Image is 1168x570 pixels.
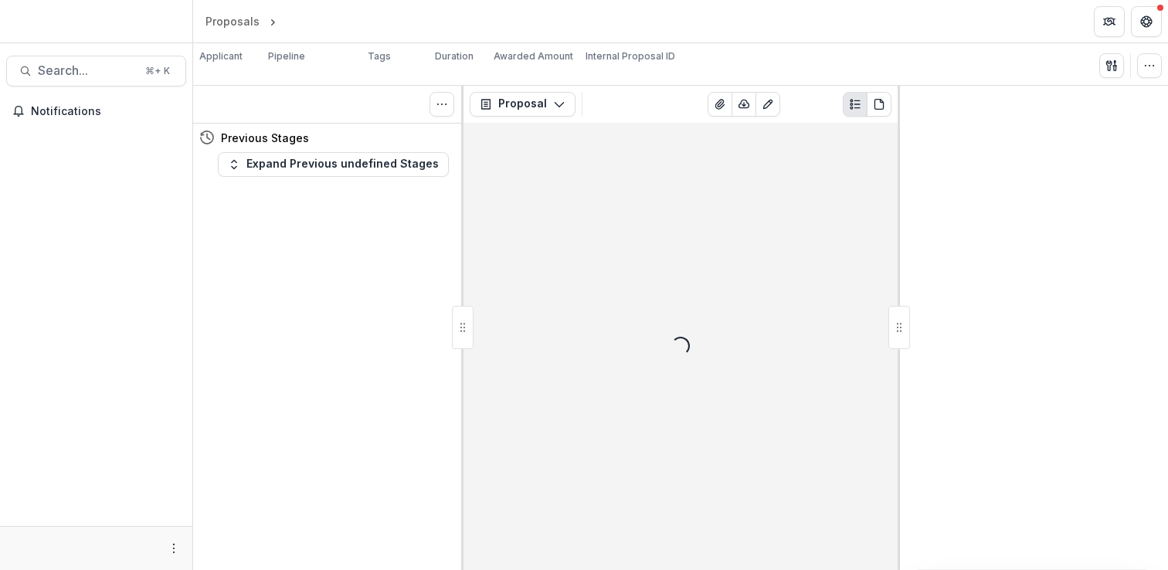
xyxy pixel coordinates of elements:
[435,49,474,63] p: Duration
[6,56,186,87] button: Search...
[494,49,573,63] p: Awarded Amount
[221,130,309,146] h4: Previous Stages
[586,49,675,63] p: Internal Proposal ID
[708,92,732,117] button: View Attached Files
[1094,6,1125,37] button: Partners
[199,49,243,63] p: Applicant
[867,92,891,117] button: PDF view
[199,10,266,32] a: Proposals
[38,63,136,78] span: Search...
[843,92,868,117] button: Plaintext view
[755,92,780,117] button: Edit as form
[31,105,180,118] span: Notifications
[142,63,173,80] div: ⌘ + K
[430,92,454,117] button: Toggle View Cancelled Tasks
[218,152,449,177] button: Expand Previous undefined Stages
[1131,6,1162,37] button: Get Help
[205,13,260,29] div: Proposals
[470,92,576,117] button: Proposal
[199,10,345,32] nav: breadcrumb
[268,49,305,63] p: Pipeline
[165,539,183,558] button: More
[6,99,186,124] button: Notifications
[368,49,391,63] p: Tags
